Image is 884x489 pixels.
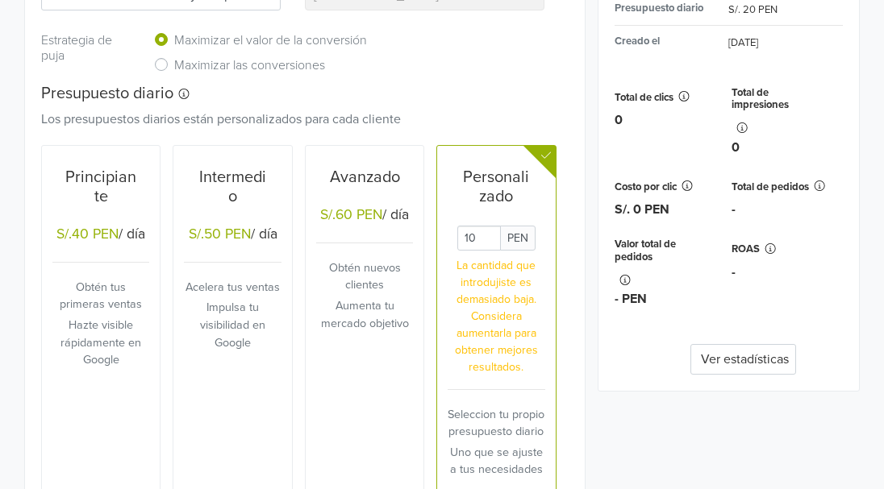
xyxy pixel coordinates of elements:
[448,257,544,375] p: La cantidad que introdujiste es demasiado baja. Considera aumentarla para obtener mejores resulta...
[65,168,137,206] h5: Principiante
[316,206,413,226] h5: / día
[732,181,809,194] h5: Total de pedidos
[732,264,736,280] span: -
[184,226,281,246] h5: / día
[603,34,729,50] div: Creado el
[457,226,500,251] input: Daily Custom Budget
[728,36,758,49] span: [DATE]
[29,110,557,129] div: Los presupuestos diarios están personalizados para cada cliente
[316,259,413,294] p: Obtén nuevos clientes
[52,279,149,313] p: Obtén tus primeras ventas
[615,181,677,194] h5: Costo por clic
[615,112,623,128] span: 0
[56,226,119,242] div: S/.40 PEN
[52,226,149,246] h5: / día
[615,201,669,218] span: S/. 0 PEN
[174,33,367,48] h6: Maximizar el valor de la conversión
[196,168,269,206] h5: Intermedio
[184,299,281,351] p: Impulsa tu visibilidad en Google
[320,206,382,223] div: S/.60 PEN
[728,3,778,16] span: S/. 20 PEN
[41,33,129,64] h6: Estrategia de puja
[189,226,251,242] div: S/.50 PEN
[500,226,536,251] span: PEN
[41,84,544,103] h5: Presupuesto diario
[732,87,827,112] h5: Total de impresiones
[603,1,729,17] div: Presupuesto diario
[690,344,796,375] button: Ver estadísticas
[615,92,673,105] h5: Total de clics
[448,444,544,479] p: Uno que se ajuste a tus necesidades
[174,58,325,73] h6: Maximizar las conversiones
[615,291,647,307] span: - PEN
[460,168,532,206] h5: Personalizado
[184,279,281,296] p: Acelera tus ventas
[52,317,149,369] p: Hazte visible rápidamente en Google
[316,297,413,332] p: Aumenta tu mercado objetivo
[615,238,710,263] h5: Valor total de pedidos
[448,406,544,441] p: Seleccion tu propio presupuesto diario
[732,201,736,218] span: -
[328,168,401,187] h5: Avanzado
[732,243,760,256] h5: ROAS
[732,139,740,155] span: 0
